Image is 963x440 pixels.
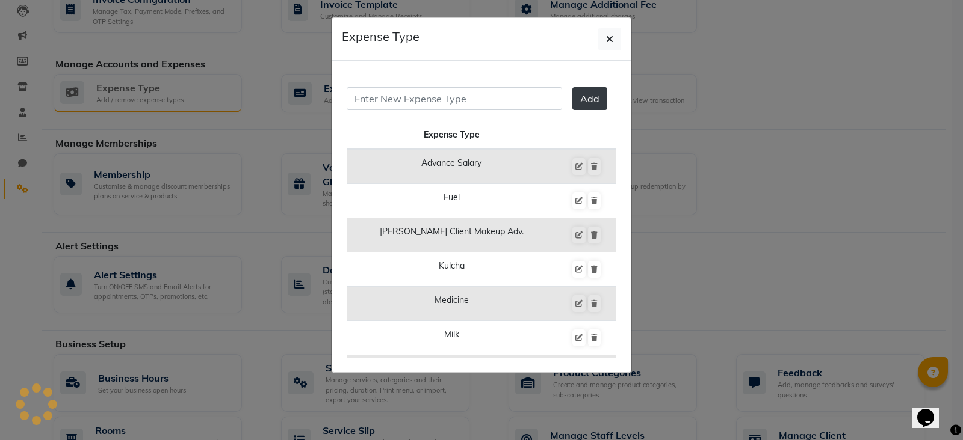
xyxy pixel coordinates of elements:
td: Kulcha [347,252,557,287]
td: Medicine [347,287,557,321]
td: [PERSON_NAME] Client Makeup Adv. [347,218,557,252]
button: Add [572,87,607,110]
h5: Expense Type [342,28,420,46]
iframe: chat widget [912,392,951,428]
input: Enter New Expense Type [347,87,562,110]
span: Add [580,93,599,105]
td: Fuel [347,184,557,218]
td: Advance Salary [347,149,557,184]
td: Milk [347,321,557,355]
th: Expense Type [347,121,557,150]
td: Mini Mam Adv. [347,355,557,390]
